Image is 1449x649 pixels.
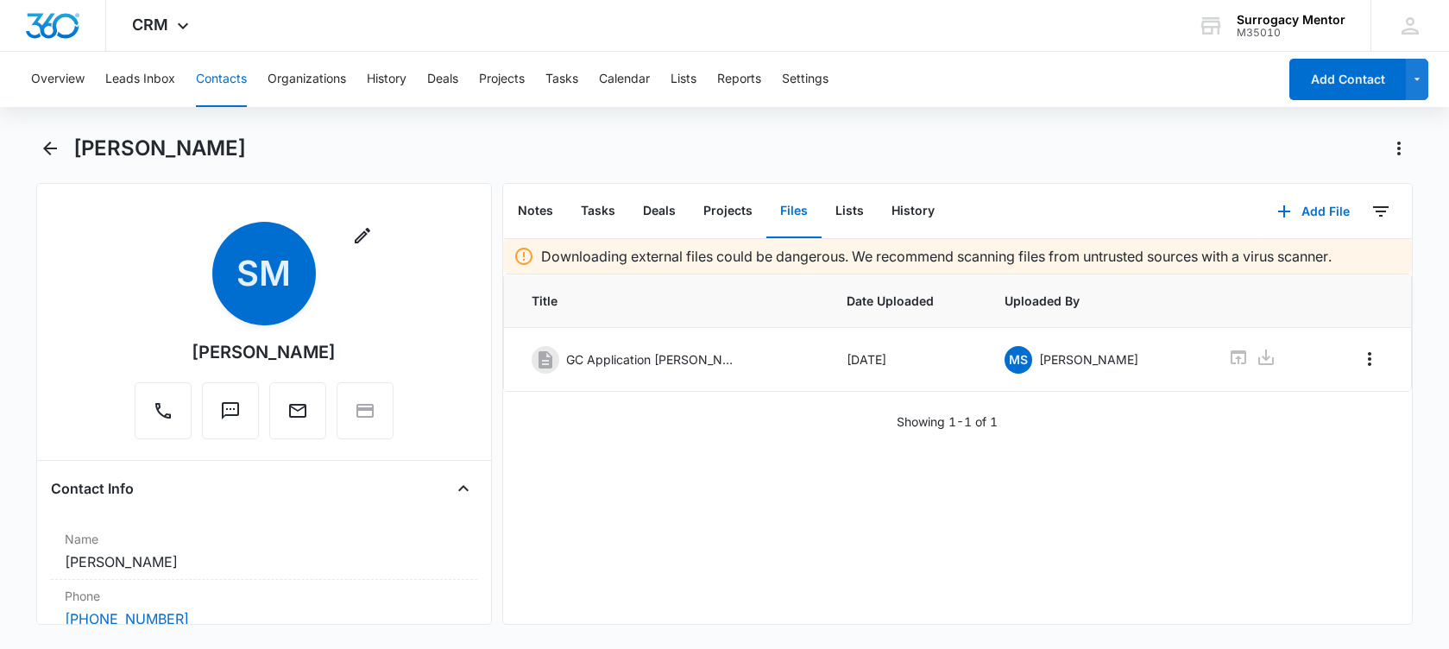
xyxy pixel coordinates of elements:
[1260,191,1367,232] button: Add File
[1237,13,1345,27] div: account name
[1039,350,1138,369] p: [PERSON_NAME]
[36,135,63,162] button: Back
[766,185,822,238] button: Files
[73,135,246,161] h1: [PERSON_NAME]
[1385,135,1413,162] button: Actions
[212,222,316,325] span: SM
[566,350,739,369] p: GC Application [PERSON_NAME].pdf
[51,580,477,637] div: Phone[PHONE_NUMBER]
[135,409,192,424] a: Call
[1005,292,1187,310] span: Uploaded By
[717,52,761,107] button: Reports
[671,52,696,107] button: Lists
[567,185,629,238] button: Tasks
[202,382,259,439] button: Text
[690,185,766,238] button: Projects
[847,292,963,310] span: Date Uploaded
[599,52,650,107] button: Calendar
[629,185,690,238] button: Deals
[65,608,189,629] a: [PHONE_NUMBER]
[427,52,458,107] button: Deals
[504,185,567,238] button: Notes
[1356,345,1383,373] button: Overflow Menu
[1367,198,1395,225] button: Filters
[105,52,175,107] button: Leads Inbox
[135,382,192,439] button: Call
[269,409,326,424] a: Email
[65,551,463,572] dd: [PERSON_NAME]
[782,52,828,107] button: Settings
[1005,346,1032,374] span: MS
[65,530,463,548] label: Name
[31,52,85,107] button: Overview
[192,339,336,365] div: [PERSON_NAME]
[1237,27,1345,39] div: account id
[367,52,406,107] button: History
[269,382,326,439] button: Email
[545,52,578,107] button: Tasks
[532,292,805,310] span: Title
[65,587,463,605] label: Phone
[878,185,948,238] button: History
[826,328,984,392] td: [DATE]
[51,523,477,580] div: Name[PERSON_NAME]
[479,52,525,107] button: Projects
[822,185,878,238] button: Lists
[196,52,247,107] button: Contacts
[897,413,998,431] p: Showing 1-1 of 1
[1289,59,1406,100] button: Add Contact
[268,52,346,107] button: Organizations
[202,409,259,424] a: Text
[132,16,168,34] span: CRM
[450,475,477,502] button: Close
[51,478,134,499] h4: Contact Info
[541,246,1332,267] p: Downloading external files could be dangerous. We recommend scanning files from untrusted sources...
